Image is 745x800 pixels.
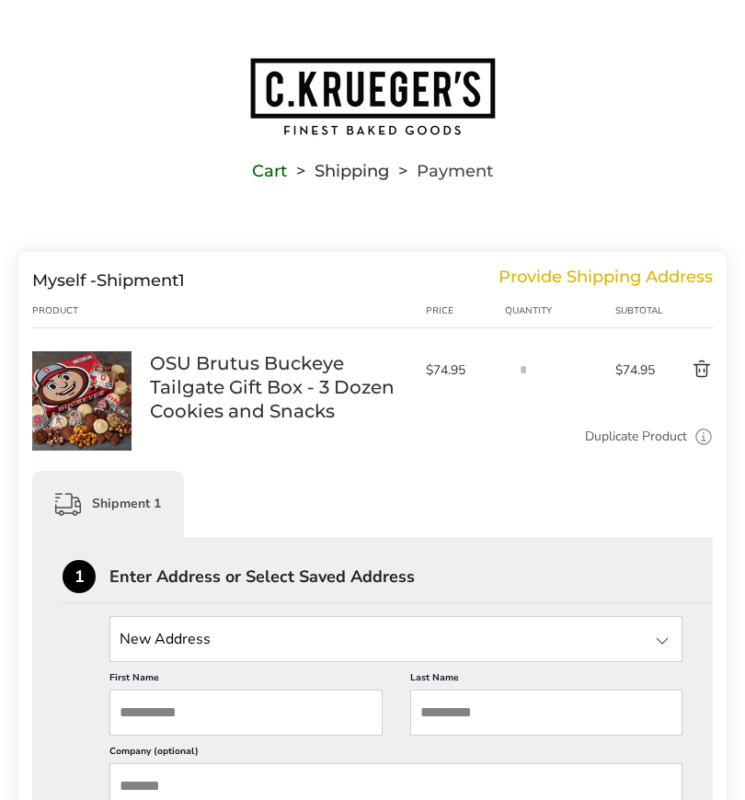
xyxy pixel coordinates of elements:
[109,690,383,736] input: First Name
[109,671,383,690] label: First Name
[615,303,659,318] div: Subtotal
[32,471,184,537] div: Shipment 1
[426,361,496,379] span: $74.95
[505,351,542,388] input: Quantity input
[109,568,713,585] div: Enter Address or Select Saved Address
[150,351,407,423] a: OSU Brutus Buckeye Tailgate Gift Box - 3 Dozen Cookies and Snacks
[659,359,713,381] button: Delete product
[32,303,150,318] div: Product
[499,270,713,291] div: Provide Shipping Address
[417,165,493,177] span: Payment
[585,427,687,447] a: Duplicate Product
[426,303,505,318] div: Price
[248,56,497,137] img: C.KRUEGER'S
[410,690,683,736] input: Last Name
[109,616,682,662] input: State
[178,270,185,291] span: 1
[32,270,185,291] div: Shipment
[18,56,727,137] a: Go to home page
[252,165,287,177] a: Cart
[505,303,615,318] div: Quantity
[109,745,682,763] label: Company (optional)
[32,270,97,291] span: Myself -
[32,350,132,368] a: OSU Brutus Buckeye Tailgate Gift Box - 3 Dozen Cookies and Snacks
[32,351,132,451] img: OSU Brutus Buckeye Tailgate Gift Box - 3 Dozen Cookies and Snacks
[410,671,683,690] label: Last Name
[287,165,389,177] li: Shipping
[63,560,96,593] div: 1
[615,361,659,379] span: $74.95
